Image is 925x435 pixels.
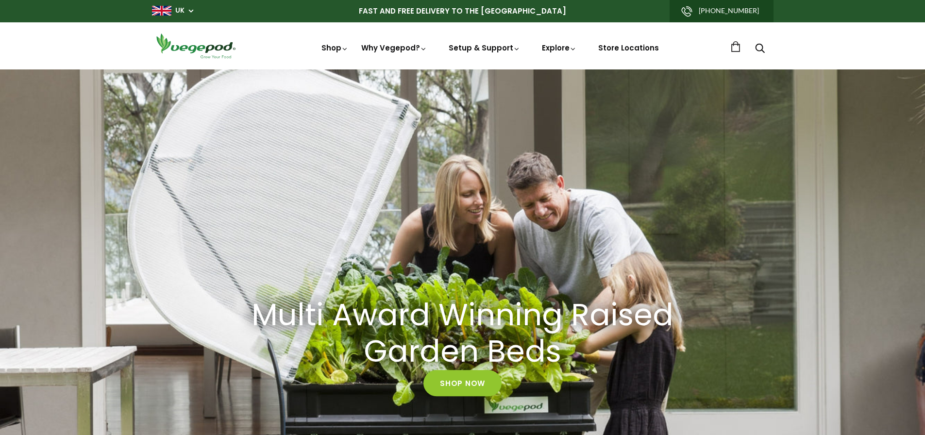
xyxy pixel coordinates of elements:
a: Shop Now [423,370,502,396]
img: Vegepod [152,32,239,60]
h2: Multi Award Winning Raised Garden Beds [244,298,681,370]
img: gb_large.png [152,6,171,16]
a: Why Vegepod? [361,43,427,53]
a: UK [175,6,185,16]
a: Search [755,44,765,54]
a: Store Locations [598,43,659,53]
a: Setup & Support [449,43,521,53]
a: Multi Award Winning Raised Garden Beds [232,298,693,370]
a: Shop [321,43,349,53]
a: Explore [542,43,577,53]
